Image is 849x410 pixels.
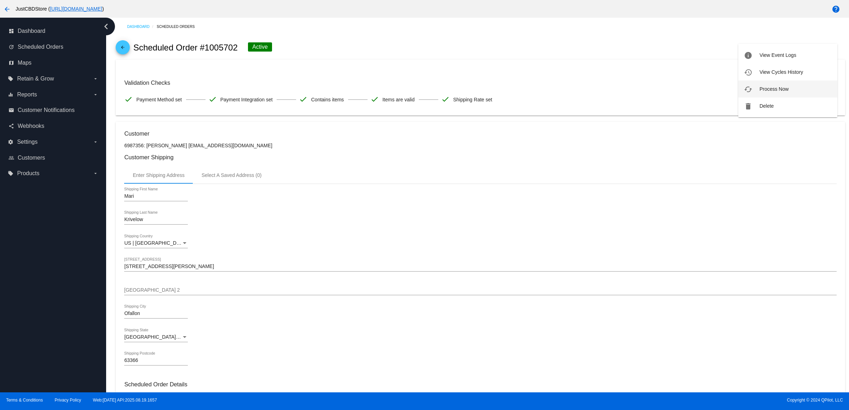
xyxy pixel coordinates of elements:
[760,52,796,58] span: View Event Logs
[760,103,774,109] span: Delete
[744,102,752,111] mat-icon: delete
[760,86,789,92] span: Process Now
[744,51,752,60] mat-icon: info
[744,68,752,77] mat-icon: history
[760,69,803,75] span: View Cycles History
[744,85,752,94] mat-icon: cached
